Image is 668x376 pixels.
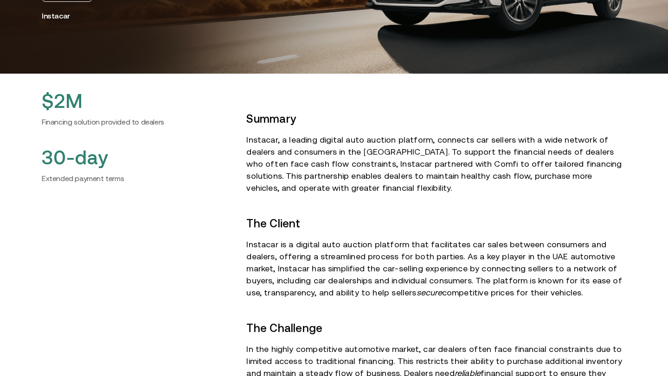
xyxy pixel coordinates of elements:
[246,217,300,230] strong: The Client
[246,113,296,125] strong: Summary
[42,11,626,20] h3: Instacar
[42,89,231,113] h2: $2M
[42,173,231,184] h6: Extended payment terms
[246,238,626,299] p: Instacar is a digital auto auction platform that facilitates car sales between consumers and deal...
[246,134,626,194] p: Instacar, a leading digital auto auction platform, connects car sellers with a wide network of de...
[42,146,231,169] h2: 30-day
[417,288,442,297] em: secure
[42,116,231,127] h6: Financing solution provided to dealers
[246,322,322,334] strong: The Challenge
